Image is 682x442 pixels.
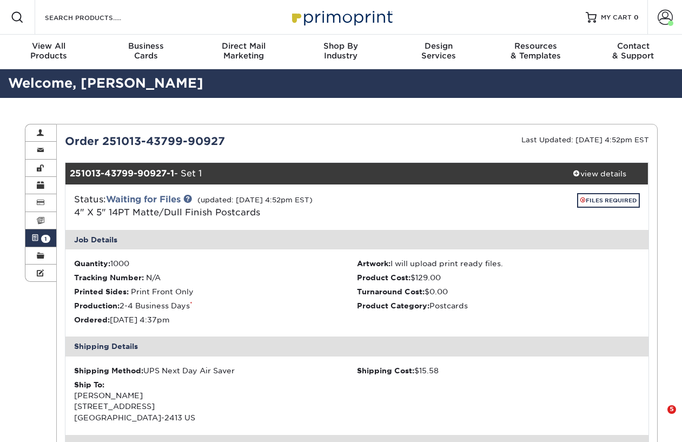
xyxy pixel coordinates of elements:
[390,41,487,51] span: Design
[195,35,292,69] a: Direct MailMarketing
[634,14,639,21] span: 0
[357,287,425,296] strong: Turnaround Cost:
[292,35,389,69] a: Shop ByIndustry
[292,41,389,51] span: Shop By
[357,366,414,375] strong: Shipping Cost:
[487,41,585,51] span: Resources
[487,35,585,69] a: Resources& Templates
[74,287,129,296] strong: Printed Sides:
[357,259,390,268] strong: Artwork:
[357,272,640,283] li: $129.00
[146,273,161,282] span: N/A
[74,380,104,389] strong: Ship To:
[65,163,551,184] div: - Set 1
[357,273,410,282] strong: Product Cost:
[601,13,632,22] span: MY CART
[97,35,195,69] a: BusinessCards
[74,366,143,375] strong: Shipping Method:
[287,5,395,29] img: Primoprint
[57,133,357,149] div: Order 251013-43799-90927
[577,193,640,208] a: FILES REQUIRED
[97,41,195,51] span: Business
[25,229,57,247] a: 1
[66,193,454,219] div: Status:
[390,35,487,69] a: DesignServices
[357,258,640,269] li: I will upload print ready files.
[667,405,676,414] span: 5
[585,35,682,69] a: Contact& Support
[106,194,181,204] a: Waiting for Files
[65,230,648,249] div: Job Details
[74,365,357,376] div: UPS Next Day Air Saver
[74,301,120,310] strong: Production:
[44,11,149,24] input: SEARCH PRODUCTS.....
[195,41,292,51] span: Direct Mail
[195,41,292,61] div: Marketing
[74,314,357,325] li: [DATE] 4:37pm
[74,315,110,324] strong: Ordered:
[357,301,429,310] strong: Product Category:
[74,207,260,217] a: 4" X 5" 14PT Matte/Dull Finish Postcards
[645,405,671,431] iframe: Intercom live chat
[390,41,487,61] div: Services
[74,259,110,268] strong: Quantity:
[585,41,682,51] span: Contact
[551,163,648,184] a: view details
[521,136,649,144] small: Last Updated: [DATE] 4:52pm EST
[551,168,648,179] div: view details
[131,287,194,296] span: Print Front Only
[292,41,389,61] div: Industry
[74,379,357,424] div: [PERSON_NAME] [STREET_ADDRESS] [GEOGRAPHIC_DATA]-2413 US
[70,168,174,179] strong: 251013-43799-90927-1
[97,41,195,61] div: Cards
[357,300,640,311] li: Postcards
[357,365,640,376] div: $15.58
[357,286,640,297] li: $0.00
[585,41,682,61] div: & Support
[65,337,648,356] div: Shipping Details
[197,196,313,204] small: (updated: [DATE] 4:52pm EST)
[74,300,357,311] li: 2-4 Business Days
[74,273,144,282] strong: Tracking Number:
[74,258,357,269] li: 1000
[487,41,585,61] div: & Templates
[41,235,50,243] span: 1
